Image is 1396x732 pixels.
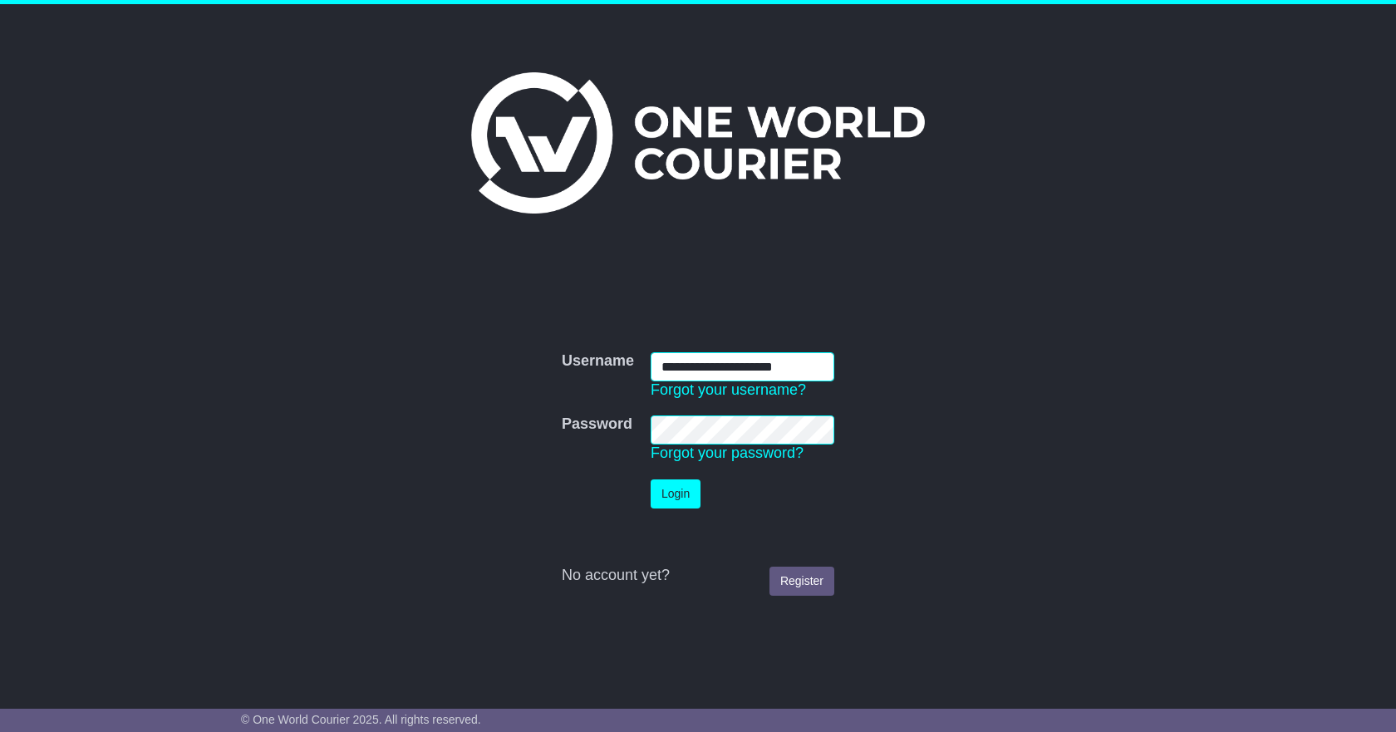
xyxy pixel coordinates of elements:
img: One World [471,72,925,214]
label: Username [562,352,634,371]
button: Login [651,479,700,508]
label: Password [562,415,632,434]
span: © One World Courier 2025. All rights reserved. [241,713,481,726]
a: Forgot your password? [651,445,804,461]
a: Register [769,567,834,596]
a: Forgot your username? [651,381,806,398]
div: No account yet? [562,567,834,585]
